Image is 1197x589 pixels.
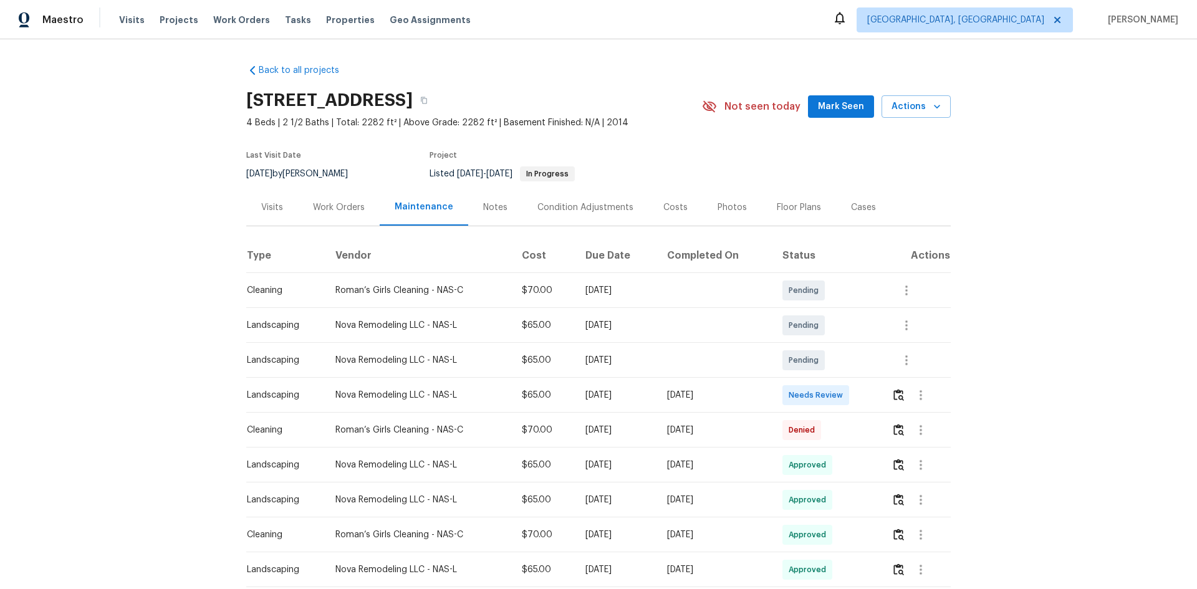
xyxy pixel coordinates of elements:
div: Maintenance [395,201,453,213]
th: Actions [882,238,951,273]
th: Status [772,238,882,273]
div: Roman’s Girls Cleaning - NAS-C [335,284,502,297]
span: Projects [160,14,198,26]
div: Condition Adjustments [537,201,633,214]
th: Completed On [657,238,772,273]
span: [GEOGRAPHIC_DATA], [GEOGRAPHIC_DATA] [867,14,1044,26]
div: $65.00 [522,354,565,366]
div: Notes [483,201,507,214]
h2: [STREET_ADDRESS] [246,94,413,107]
button: Review Icon [892,520,906,550]
span: Approved [789,529,831,541]
div: [DATE] [585,354,647,366]
div: $65.00 [522,563,565,576]
div: Landscaping [247,319,315,332]
div: Cleaning [247,424,315,436]
div: by [PERSON_NAME] [246,166,363,181]
button: Mark Seen [808,95,874,118]
div: Roman’s Girls Cleaning - NAS-C [335,529,502,541]
span: Mark Seen [818,99,864,115]
div: $65.00 [522,459,565,471]
span: Visits [119,14,145,26]
span: 4 Beds | 2 1/2 Baths | Total: 2282 ft² | Above Grade: 2282 ft² | Basement Finished: N/A | 2014 [246,117,702,129]
div: [DATE] [667,494,762,506]
img: Review Icon [893,529,904,540]
div: Visits [261,201,283,214]
span: [PERSON_NAME] [1103,14,1178,26]
div: $65.00 [522,319,565,332]
div: [DATE] [585,424,647,436]
span: Approved [789,459,831,471]
div: [DATE] [667,424,762,436]
div: [DATE] [667,459,762,471]
span: [DATE] [486,170,512,178]
div: Roman’s Girls Cleaning - NAS-C [335,424,502,436]
div: [DATE] [585,529,647,541]
span: Tasks [285,16,311,24]
span: Properties [326,14,375,26]
span: Denied [789,424,820,436]
div: $70.00 [522,529,565,541]
span: Pending [789,319,824,332]
div: Work Orders [313,201,365,214]
button: Copy Address [413,89,435,112]
button: Review Icon [892,485,906,515]
div: $65.00 [522,389,565,401]
div: [DATE] [585,319,647,332]
span: Approved [789,494,831,506]
span: In Progress [521,170,574,178]
div: Nova Remodeling LLC - NAS-L [335,563,502,576]
span: Needs Review [789,389,848,401]
div: Cases [851,201,876,214]
div: Nova Remodeling LLC - NAS-L [335,389,502,401]
div: Landscaping [247,389,315,401]
span: Not seen today [724,100,800,113]
img: Review Icon [893,563,904,575]
button: Review Icon [892,555,906,585]
button: Review Icon [892,380,906,410]
span: [DATE] [457,170,483,178]
div: [DATE] [667,563,762,576]
div: Landscaping [247,563,315,576]
div: [DATE] [585,563,647,576]
span: Pending [789,284,824,297]
div: [DATE] [667,389,762,401]
div: [DATE] [667,529,762,541]
th: Cost [512,238,575,273]
div: Nova Remodeling LLC - NAS-L [335,354,502,366]
div: Landscaping [247,354,315,366]
div: [DATE] [585,494,647,506]
th: Due Date [575,238,657,273]
span: Listed [430,170,575,178]
a: Back to all projects [246,64,366,77]
span: [DATE] [246,170,272,178]
img: Review Icon [893,494,904,505]
button: Review Icon [892,450,906,480]
span: Maestro [42,14,84,26]
div: [DATE] [585,459,647,471]
div: Landscaping [247,459,315,471]
div: $70.00 [522,424,565,436]
button: Review Icon [892,415,906,445]
div: Costs [663,201,688,214]
div: Photos [718,201,747,214]
span: Pending [789,354,824,366]
div: Nova Remodeling LLC - NAS-L [335,319,502,332]
th: Type [246,238,325,273]
span: Last Visit Date [246,151,301,159]
span: Approved [789,563,831,576]
span: Actions [892,99,941,115]
img: Review Icon [893,424,904,436]
span: Geo Assignments [390,14,471,26]
button: Actions [882,95,951,118]
div: Landscaping [247,494,315,506]
div: [DATE] [585,284,647,297]
div: Nova Remodeling LLC - NAS-L [335,494,502,506]
span: Work Orders [213,14,270,26]
th: Vendor [325,238,512,273]
div: Cleaning [247,529,315,541]
span: - [457,170,512,178]
div: Floor Plans [777,201,821,214]
div: Nova Remodeling LLC - NAS-L [335,459,502,471]
img: Review Icon [893,389,904,401]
